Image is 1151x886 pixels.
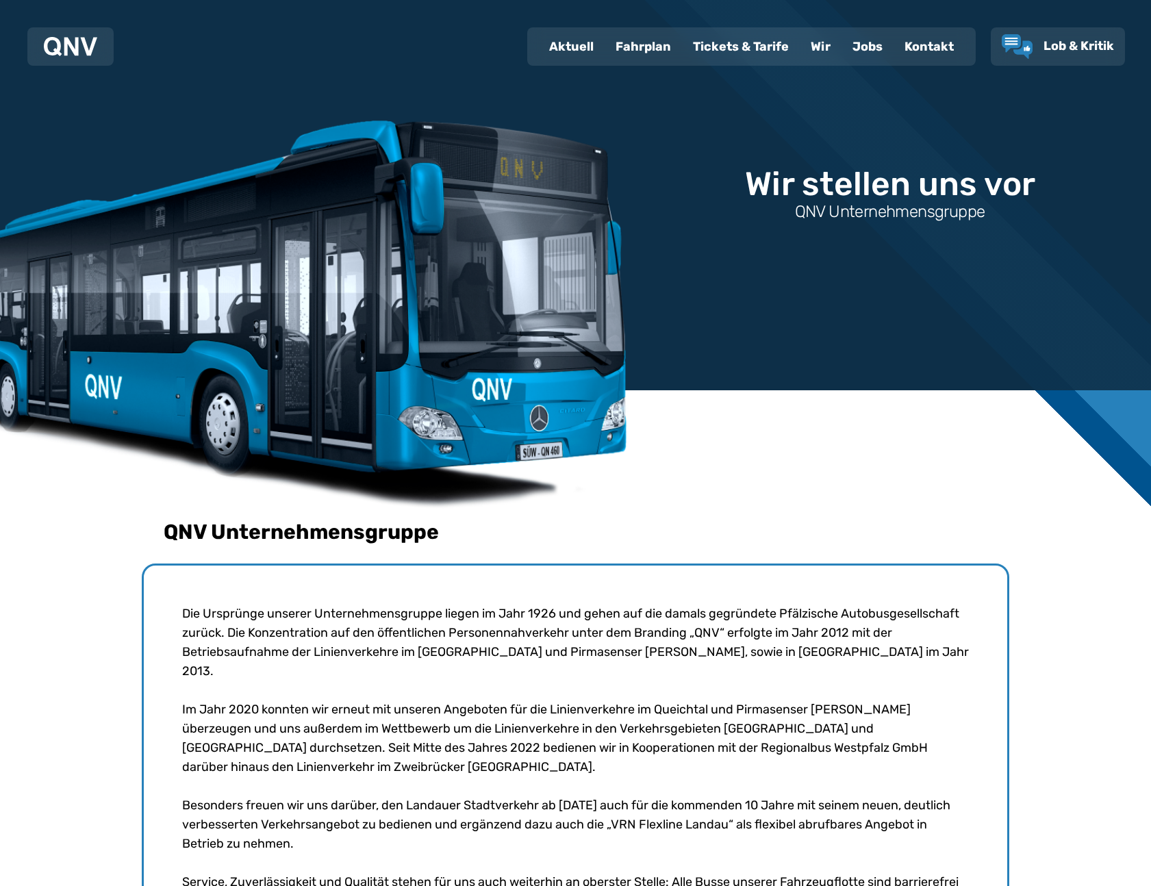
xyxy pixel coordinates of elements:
[800,29,842,64] a: Wir
[538,29,605,64] a: Aktuell
[44,33,97,60] a: QNV Logo
[682,29,800,64] a: Tickets & Tarife
[1044,38,1114,53] span: Lob & Kritik
[605,29,682,64] a: Fahrplan
[182,796,969,853] p: Besonders freuen wir uns darüber, den Landauer Stadtverkehr ab [DATE] auch für die kommenden 10 J...
[142,520,439,544] h2: QNV Unternehmensgruppe
[1002,34,1114,59] a: Lob & Kritik
[842,29,894,64] a: Jobs
[795,201,985,223] h3: QNV Unternehmensgruppe
[182,700,969,776] p: Im Jahr 2020 konnten wir erneut mit unseren Angeboten für die Linienverkehre im Queichtal und Pir...
[44,37,97,56] img: QNV Logo
[894,29,965,64] a: Kontakt
[182,604,969,681] p: Die Ursprünge unserer Unternehmensgruppe liegen im Jahr 1926 und gehen auf die damals gegründete ...
[745,168,1035,201] h1: Wir stellen uns vor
